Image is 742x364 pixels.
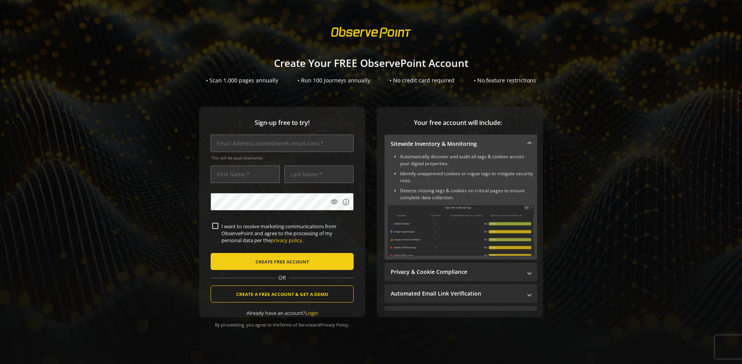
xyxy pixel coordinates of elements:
[255,255,309,268] span: CREATE FREE ACCOUNT
[305,309,318,316] a: Login
[385,153,537,260] div: Sitewide Inventory & Monitoring
[211,309,354,317] div: Already have an account?
[385,135,537,153] mat-expansion-panel-header: Sitewide Inventory & Monitoring
[271,237,302,244] a: privacy policy
[474,77,536,84] div: • No feature restrictions
[211,253,354,270] button: CREATE FREE ACCOUNT
[211,118,354,127] span: Sign-up free to try!
[385,284,537,303] mat-expansion-panel-header: Automated Email Link Verification
[320,322,348,328] a: Privacy Policy
[400,187,534,201] li: Detects missing tags & cookies on critical pages to ensure complete data collection.
[211,166,280,183] input: First Name *
[385,263,537,281] mat-expansion-panel-header: Privacy & Cookie Compliance
[284,166,354,183] input: Last Name *
[211,317,354,328] div: By proceeding, you agree to the and .
[298,77,370,84] div: • Run 100 Journeys annually
[391,290,522,297] mat-panel-title: Automated Email Link Verification
[218,223,352,244] label: I want to receive marketing communications from ObservePoint and agree to the processing of my pe...
[390,77,454,84] div: • No credit card required
[206,77,278,84] div: • Scan 1,000 pages annually
[400,170,534,184] li: Identify unapproved cookies or rogue tags to mitigate security risks.
[385,118,531,127] span: Your free account will include:
[391,140,522,148] mat-panel-title: Sitewide Inventory & Monitoring
[236,287,328,301] span: CREATE A FREE ACCOUNT & GET A DEMO
[388,205,534,256] img: Sitewide Inventory & Monitoring
[211,135,354,152] input: Email Address (name@work-email.com) *
[279,322,313,328] a: Terms of Service
[330,198,338,206] mat-icon: visibility
[400,153,534,167] li: Automatically discover and audit all tags & cookies across your digital properties.
[211,285,354,302] button: CREATE A FREE ACCOUNT & GET A DEMO
[385,306,537,325] mat-expansion-panel-header: Performance Monitoring with Web Vitals
[275,274,289,282] span: OR
[391,268,522,276] mat-panel-title: Privacy & Cookie Compliance
[211,155,354,161] span: This will be your Username
[342,198,350,206] mat-icon: info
